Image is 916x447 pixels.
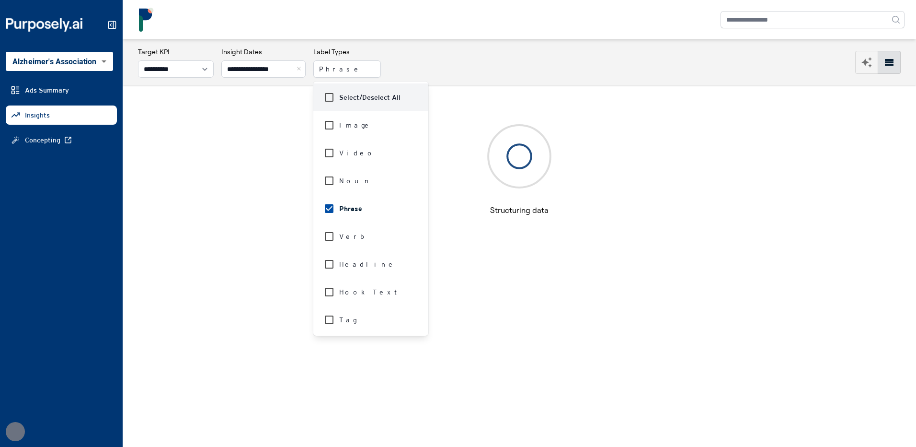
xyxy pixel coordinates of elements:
[6,81,117,100] a: Ads Summary
[25,135,60,145] span: Concepting
[6,106,117,125] a: Insights
[339,287,402,297] span: Hook Text
[138,47,214,57] h3: Target KPI
[339,120,372,130] span: Image
[295,60,306,78] button: Close
[6,130,117,150] a: Concepting
[134,8,158,32] img: logo
[6,52,113,71] div: Alzheimer's Association
[313,60,381,78] button: Phrase
[25,110,50,120] span: Insights
[339,148,376,158] span: Video
[339,315,356,325] span: Tag
[313,82,428,336] ul: Phrase
[339,176,372,186] span: Noun
[339,93,401,102] label: Select/Deselect All
[313,47,381,57] h3: Label Types
[339,232,368,241] span: Verb
[221,47,306,57] h3: Insight Dates
[339,259,396,269] span: Headline
[25,85,69,95] span: Ads Summary
[339,204,362,213] span: Phrase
